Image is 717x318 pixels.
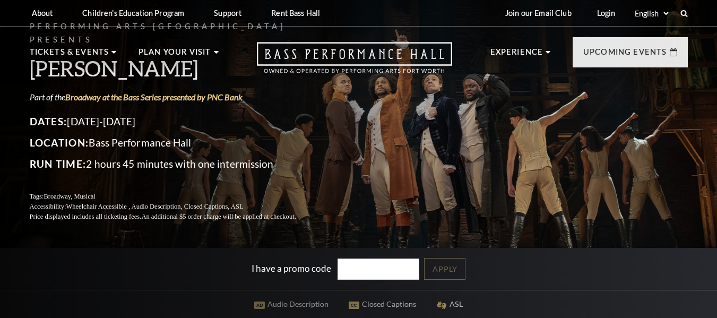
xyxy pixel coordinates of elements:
p: [DATE]-[DATE] [30,113,322,130]
p: Tickets & Events [30,46,109,65]
p: Plan Your Visit [139,46,211,65]
select: Select: [633,8,670,19]
label: I have a promo code [252,262,331,273]
p: Experience [490,46,543,65]
p: Children's Education Program [82,8,184,18]
span: Dates: [30,115,67,127]
a: Broadway at the Bass Series presented by PNC Bank [65,92,243,102]
p: About [32,8,53,18]
span: Wheelchair Accessible , Audio Description, Closed Captions, ASL [66,203,243,210]
p: 2 hours 45 minutes with one intermission [30,156,322,173]
p: Rent Bass Hall [271,8,320,18]
span: An additional $5 order charge will be applied at checkout. [141,213,296,220]
span: Run Time: [30,158,87,170]
p: Tags: [30,192,322,202]
p: Accessibility: [30,202,322,212]
p: Price displayed includes all ticketing fees. [30,212,322,222]
span: Location: [30,136,89,149]
p: Support [214,8,241,18]
p: Upcoming Events [583,46,667,65]
p: Part of the [30,91,322,103]
p: Bass Performance Hall [30,134,322,151]
span: Broadway, Musical [44,193,95,200]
